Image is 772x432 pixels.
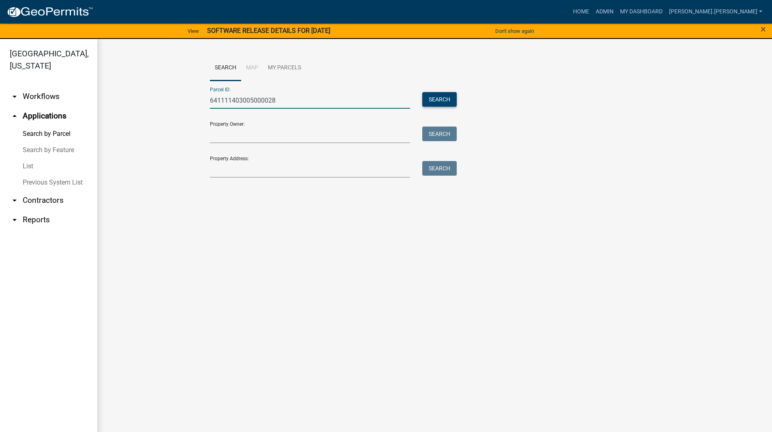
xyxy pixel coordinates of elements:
[422,92,457,107] button: Search
[617,4,666,19] a: My Dashboard
[761,24,766,35] span: ×
[592,4,617,19] a: Admin
[570,4,592,19] a: Home
[10,196,19,205] i: arrow_drop_down
[207,27,330,34] strong: SOFTWARE RELEASE DETAILS FOR [DATE]
[422,161,457,176] button: Search
[263,55,306,81] a: My Parcels
[761,24,766,34] button: Close
[10,215,19,225] i: arrow_drop_down
[210,55,241,81] a: Search
[492,24,537,38] button: Don't show again
[422,127,457,141] button: Search
[10,111,19,121] i: arrow_drop_up
[666,4,766,19] a: [PERSON_NAME].[PERSON_NAME]
[10,92,19,101] i: arrow_drop_down
[184,24,202,38] a: View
